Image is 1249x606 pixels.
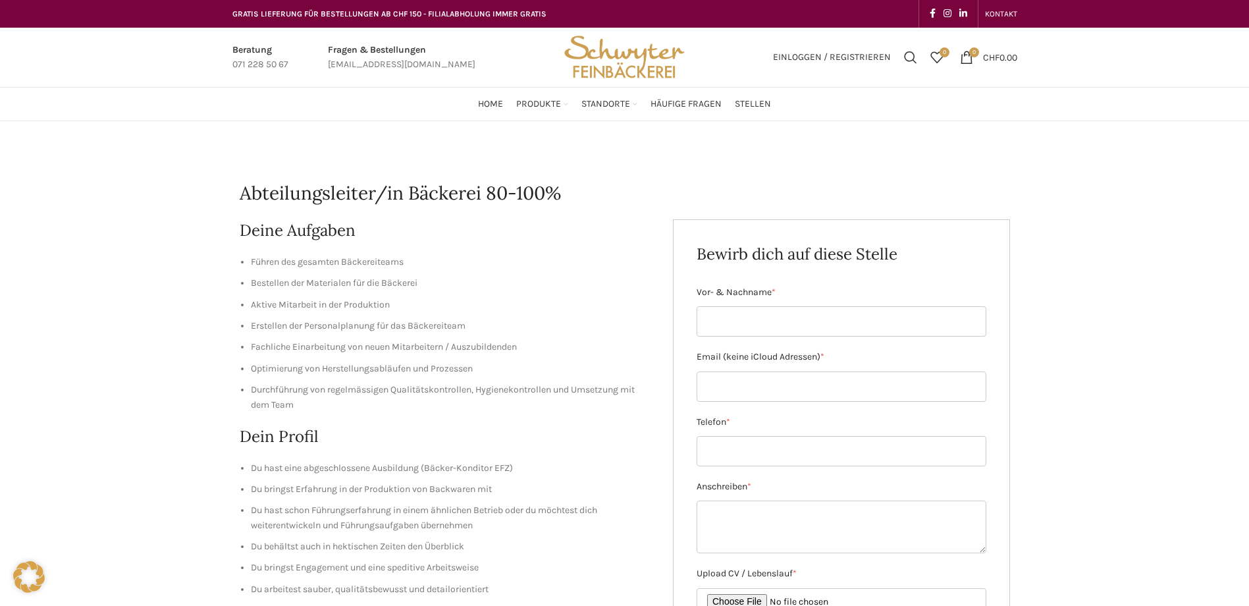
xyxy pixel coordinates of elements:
label: Vor- & Nachname [697,285,986,300]
a: KONTAKT [985,1,1017,27]
div: Main navigation [226,91,1024,117]
span: Home [478,98,503,111]
a: Einloggen / Registrieren [766,44,897,70]
span: Einloggen / Registrieren [773,53,891,62]
div: Secondary navigation [978,1,1024,27]
a: Standorte [581,91,637,117]
li: Du behältst auch in hektischen Zeiten den Überblick [251,539,654,554]
li: Erstellen der Personalplanung für das Bäckereiteam [251,319,654,333]
label: Anschreiben [697,480,986,494]
li: Führen des gesamten Bäckereiteams [251,255,654,269]
span: 0 [969,47,979,57]
li: Du bringst Engagement und eine speditive Arbeitsweise [251,561,654,575]
span: KONTAKT [985,9,1017,18]
a: Infobox link [328,43,475,72]
label: Email (keine iCloud Adressen) [697,350,986,364]
a: Stellen [735,91,771,117]
li: Bestellen der Materialen für die Bäckerei [251,276,654,290]
span: Standorte [581,98,630,111]
li: Du arbeitest sauber, qualitätsbewusst und detailorientiert [251,582,654,597]
a: Home [478,91,503,117]
div: Meine Wunschliste [924,44,950,70]
span: Produkte [516,98,561,111]
li: Fachliche Einarbeitung von neuen Mitarbeitern / Auszubildenden [251,340,654,354]
li: Aktive Mitarbeit in der Produktion [251,298,654,312]
a: Instagram social link [940,5,955,23]
a: 0 [924,44,950,70]
a: 0 CHF0.00 [953,44,1024,70]
li: Du hast schon Führungserfahrung in einem ähnlichen Betrieb oder du möchtest dich weiterentwickeln... [251,503,654,533]
a: Site logo [560,51,689,62]
h2: Dein Profil [240,426,654,448]
h2: Bewirb dich auf diese Stelle [697,243,986,265]
a: Häufige Fragen [651,91,722,117]
a: Produkte [516,91,568,117]
h1: Abteilungsleiter/in Bäckerei 80-100% [240,180,1010,206]
li: Durchführung von regelmässigen Qualitätskontrollen, Hygienekontrollen und Umsetzung mit dem Team [251,383,654,412]
a: Linkedin social link [955,5,971,23]
h2: Deine Aufgaben [240,219,654,242]
span: 0 [940,47,949,57]
label: Telefon [697,415,986,429]
a: Infobox link [232,43,288,72]
li: Optimierung von Herstellungsabläufen und Prozessen [251,362,654,376]
a: Suchen [897,44,924,70]
img: Bäckerei Schwyter [560,28,689,87]
li: Du bringst Erfahrung in der Produktion von Backwaren mit [251,482,654,497]
span: Stellen [735,98,771,111]
span: GRATIS LIEFERUNG FÜR BESTELLUNGEN AB CHF 150 - FILIALABHOLUNG IMMER GRATIS [232,9,546,18]
label: Upload CV / Lebenslauf [697,566,986,581]
a: Facebook social link [926,5,940,23]
span: Häufige Fragen [651,98,722,111]
li: Du hast eine abgeschlossene Ausbildung (Bäcker-Konditor EFZ) [251,461,654,476]
span: CHF [983,51,999,63]
bdi: 0.00 [983,51,1017,63]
